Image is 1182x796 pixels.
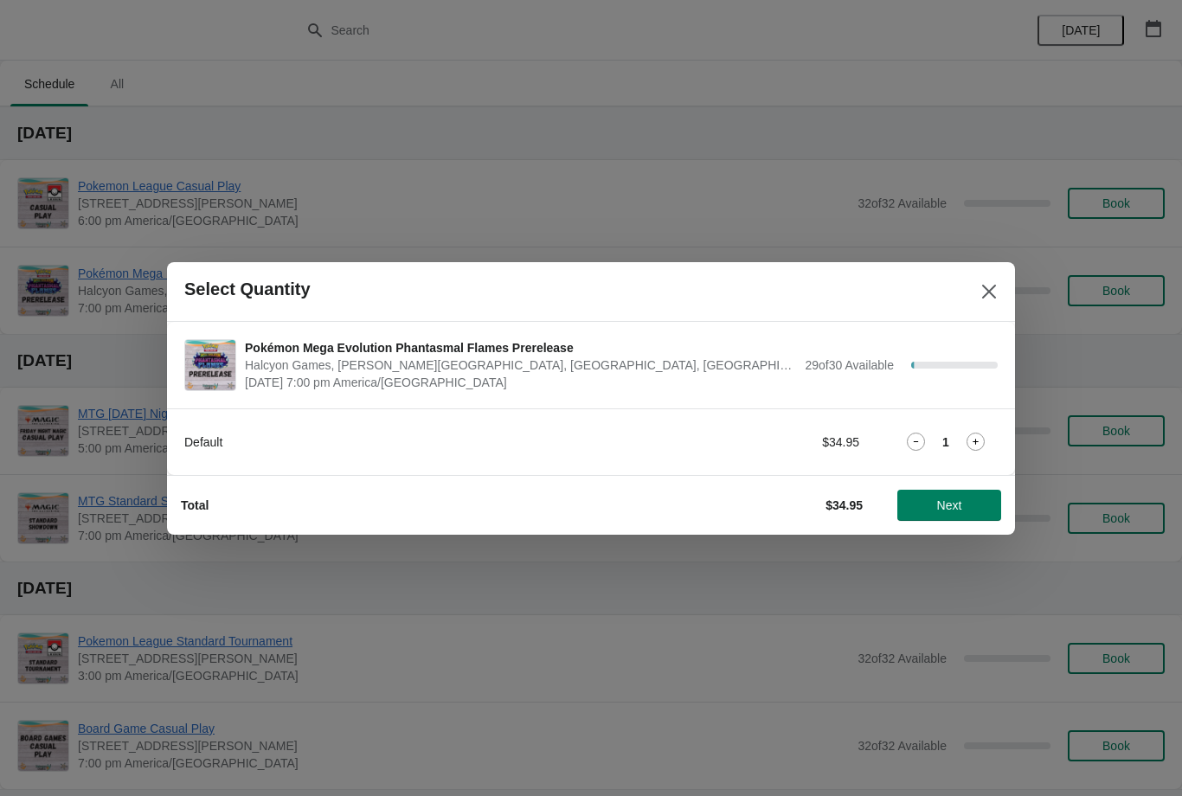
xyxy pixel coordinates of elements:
strong: 1 [942,433,949,451]
span: Halcyon Games, [PERSON_NAME][GEOGRAPHIC_DATA], [GEOGRAPHIC_DATA], [GEOGRAPHIC_DATA] [245,356,796,374]
button: Close [973,276,1005,307]
img: Pokémon Mega Evolution Phantasmal Flames Prerelease | Halcyon Games, Louetta Road, Spring, TX, US... [185,340,235,390]
span: Pokémon Mega Evolution Phantasmal Flames Prerelease [245,339,796,356]
strong: Total [181,498,209,512]
span: 29 of 30 Available [805,358,894,372]
button: Next [897,490,1001,521]
h2: Select Quantity [184,279,311,299]
div: Default [184,433,665,451]
span: [DATE] 7:00 pm America/[GEOGRAPHIC_DATA] [245,374,796,391]
div: $34.95 [699,433,859,451]
strong: $34.95 [825,498,863,512]
span: Next [937,498,962,512]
